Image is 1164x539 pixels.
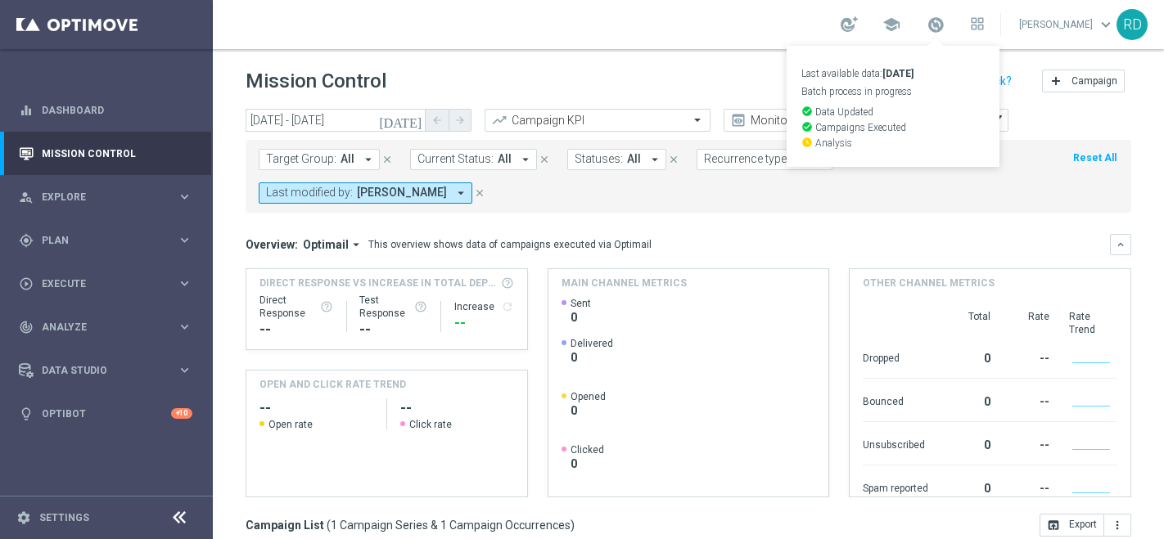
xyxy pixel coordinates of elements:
div: 0 [948,430,990,456]
i: arrow_drop_down [453,186,468,200]
i: arrow_drop_down [518,152,533,167]
div: Mission Control [18,147,193,160]
div: 0 [948,344,990,370]
i: open_in_browser [1047,519,1060,532]
i: keyboard_arrow_right [177,189,192,204]
button: Last modified by: [PERSON_NAME] arrow_drop_down [259,182,472,204]
span: ( [327,518,331,532]
div: Execute [19,276,177,291]
button: Data Studio keyboard_arrow_right [18,364,193,377]
div: 0 [948,387,990,413]
button: lightbulb Optibot +10 [18,407,193,420]
i: more_vert [1111,519,1124,532]
i: trending_up [491,112,508,128]
i: close [381,154,393,165]
h2: -- [259,398,373,418]
a: Settings [39,513,89,523]
div: -- [1010,430,1049,456]
div: -- [259,320,333,339]
p: Campaigns Executed [801,121,981,133]
h4: OPEN AND CLICK RATE TREND [259,377,406,392]
span: school [882,16,900,34]
button: more_vert [1104,514,1131,537]
div: Data Studio [19,363,177,378]
ng-select: Campaign KPI [485,109,711,132]
button: [DATE] [377,109,426,133]
span: All [498,152,512,166]
p: Batch process in progress [801,87,985,97]
a: Optibot [42,392,171,435]
div: Mission Control [19,132,192,175]
i: equalizer [19,103,34,118]
ng-select: Monitoring [724,109,950,132]
button: Reset All [1072,149,1118,167]
i: arrow_drop_down [647,152,662,167]
button: gps_fixed Plan keyboard_arrow_right [18,234,193,247]
div: Rate Trend [1069,310,1117,336]
i: close [474,187,485,199]
span: Sent [571,297,591,310]
span: 0 [571,310,591,325]
i: watch_later [801,137,813,148]
i: track_changes [19,320,34,335]
i: settings [16,510,31,525]
button: Recurrence type: All arrow_drop_down [697,149,832,170]
i: arrow_drop_down [349,237,363,252]
div: +10 [171,408,192,419]
button: person_search Explore keyboard_arrow_right [18,191,193,204]
span: Explore [42,192,177,202]
button: play_circle_outline Execute keyboard_arrow_right [18,277,193,290]
button: close [537,150,552,168]
button: open_in_browser Export [1040,514,1104,537]
div: Spam reported [863,474,928,500]
div: Plan [19,233,177,248]
div: 0 [948,474,990,500]
div: Rate [1010,310,1049,336]
div: This overview shows data of campaigns executed via Optimail [368,237,652,252]
button: close [666,150,681,168]
strong: [DATE] [882,68,914,79]
p: Data Updated [801,106,981,117]
button: track_changes Analyze keyboard_arrow_right [18,321,193,334]
h2: -- [400,398,514,418]
span: [PERSON_NAME] [357,186,447,200]
button: Statuses: All arrow_drop_down [567,149,666,170]
div: Optibot [19,392,192,435]
i: check_circle [801,121,813,133]
span: ) [571,518,575,532]
span: Campaign [1072,75,1117,87]
a: [PERSON_NAME]keyboard_arrow_down [1017,12,1117,37]
a: Dashboard [42,88,192,132]
div: Dashboard [19,88,192,132]
div: Total [948,310,990,336]
div: Analyze [19,320,177,335]
a: Mission Control [42,132,192,175]
div: -- [454,313,514,333]
i: keyboard_arrow_down [1115,239,1126,250]
span: Click rate [409,418,452,431]
span: Execute [42,279,177,289]
button: close [472,184,487,202]
i: preview [730,112,747,128]
span: keyboard_arrow_down [1097,16,1115,34]
i: keyboard_arrow_right [177,319,192,335]
button: Current Status: All arrow_drop_down [410,149,537,170]
h3: Campaign List [246,518,575,532]
i: refresh [501,300,514,313]
div: Explore [19,190,177,204]
span: Analyze [42,322,177,332]
h4: Main channel metrics [562,276,687,290]
span: All [627,152,641,166]
div: Bounced [863,387,928,413]
button: equalizer Dashboard [18,104,193,117]
div: -- [1010,344,1049,370]
multiple-options-button: Export to CSV [1040,518,1131,531]
span: Opened [571,390,606,403]
i: keyboard_arrow_right [177,232,192,248]
a: Last available data:[DATE] Batch process in progress check_circle Data Updated check_circle Campa... [925,12,946,38]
